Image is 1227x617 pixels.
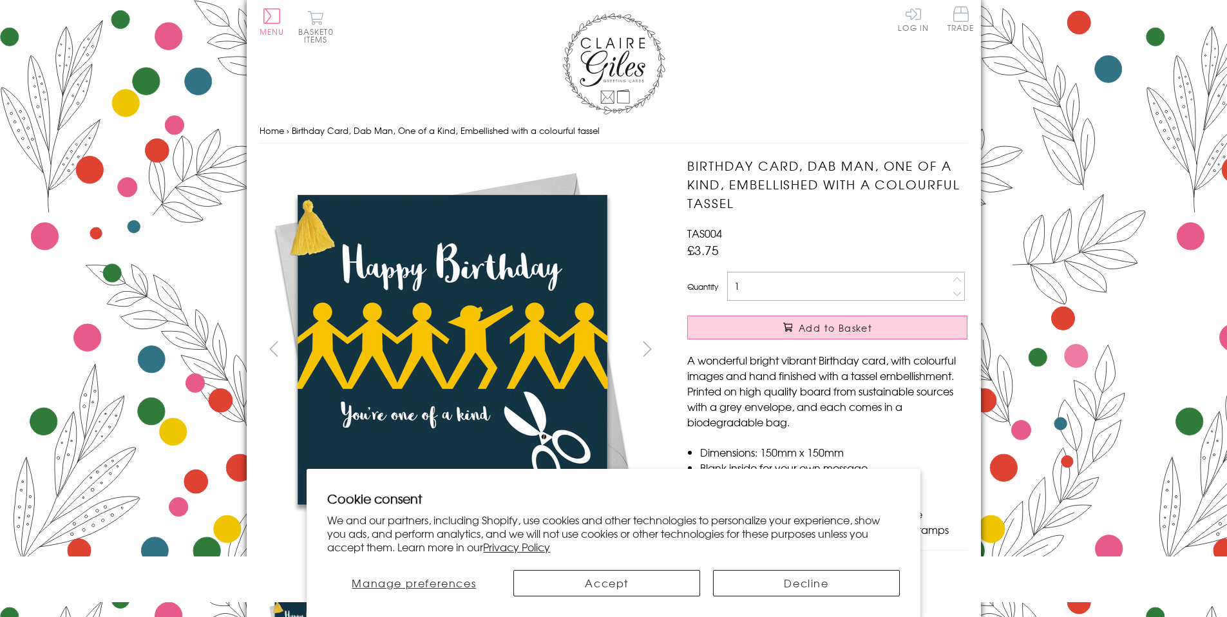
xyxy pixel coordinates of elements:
button: Menu [260,8,285,35]
button: prev [260,334,289,363]
button: Basket0 items [298,10,334,43]
a: Log In [898,6,929,32]
span: Add to Basket [799,321,872,334]
a: Home [260,124,284,137]
span: Manage preferences [352,575,476,591]
span: £3.75 [687,241,719,259]
button: Manage preferences [327,570,500,596]
h1: Birthday Card, Dab Man, One of a Kind, Embellished with a colourful tassel [687,157,967,212]
span: Birthday Card, Dab Man, One of a Kind, Embellished with a colourful tassel [292,124,600,137]
img: Claire Giles Greetings Cards [562,13,665,115]
li: Blank inside for your own message [700,460,967,475]
button: Decline [713,570,900,596]
label: Quantity [687,281,718,292]
span: › [287,124,289,137]
img: Birthday Card, Dab Man, One of a Kind, Embellished with a colourful tassel [259,157,645,543]
nav: breadcrumbs [260,118,968,144]
li: Dimensions: 150mm x 150mm [700,444,967,460]
button: Accept [513,570,700,596]
p: A wonderful bright vibrant Birthday card, with colourful images and hand finished with a tassel e... [687,352,967,430]
a: Privacy Policy [483,539,550,555]
span: Trade [947,6,975,32]
span: TAS004 [687,225,722,241]
span: Menu [260,26,285,37]
img: Birthday Card, Dab Man, One of a Kind, Embellished with a colourful tassel [661,157,1048,543]
h2: Cookie consent [327,489,900,508]
p: We and our partners, including Shopify, use cookies and other technologies to personalize your ex... [327,513,900,553]
a: Trade [947,6,975,34]
button: Add to Basket [687,316,967,339]
button: next [633,334,661,363]
span: 0 items [304,26,334,45]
